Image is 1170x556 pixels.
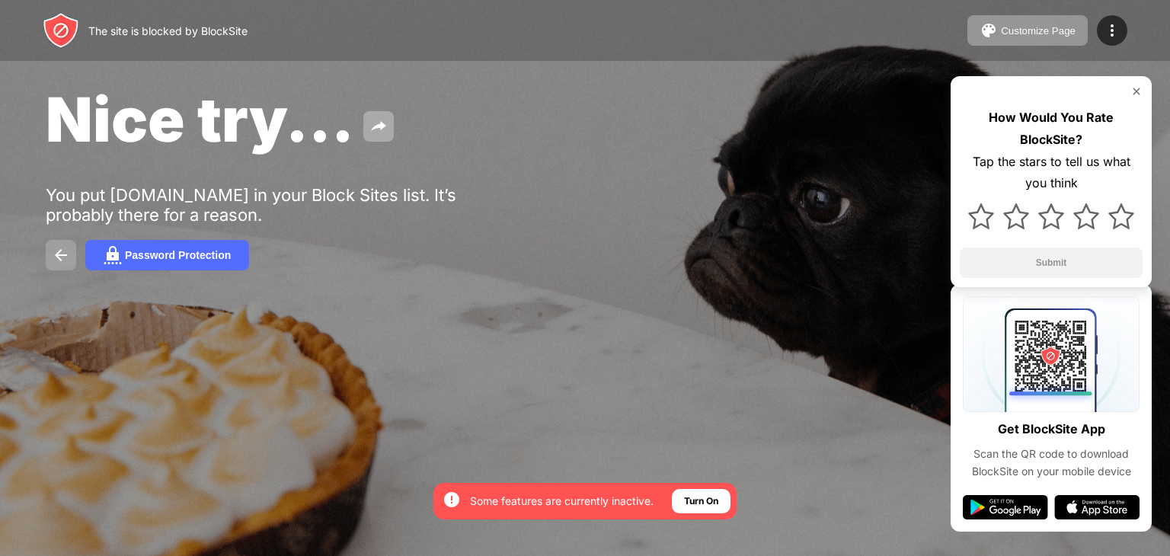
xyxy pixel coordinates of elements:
[1073,203,1099,229] img: star.svg
[1003,203,1029,229] img: star.svg
[967,15,1088,46] button: Customize Page
[1103,21,1121,40] img: menu-icon.svg
[998,418,1105,440] div: Get BlockSite App
[960,151,1143,195] div: Tap the stars to tell us what you think
[968,203,994,229] img: star.svg
[963,495,1048,519] img: google-play.svg
[1054,495,1140,519] img: app-store.svg
[85,240,249,270] button: Password Protection
[960,107,1143,151] div: How Would You Rate BlockSite?
[43,12,79,49] img: header-logo.svg
[46,185,516,225] div: You put [DOMAIN_NAME] in your Block Sites list. It’s probably there for a reason.
[960,248,1143,278] button: Submit
[963,296,1140,412] img: qrcode.svg
[88,24,248,37] div: The site is blocked by BlockSite
[470,494,654,509] div: Some features are currently inactive.
[1108,203,1134,229] img: star.svg
[684,494,718,509] div: Turn On
[104,246,122,264] img: password.svg
[1038,203,1064,229] img: star.svg
[369,117,388,136] img: share.svg
[125,249,231,261] div: Password Protection
[1001,25,1076,37] div: Customize Page
[963,446,1140,480] div: Scan the QR code to download BlockSite on your mobile device
[443,490,461,509] img: error-circle-white.svg
[46,82,354,156] span: Nice try...
[980,21,998,40] img: pallet.svg
[1130,85,1143,97] img: rate-us-close.svg
[52,246,70,264] img: back.svg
